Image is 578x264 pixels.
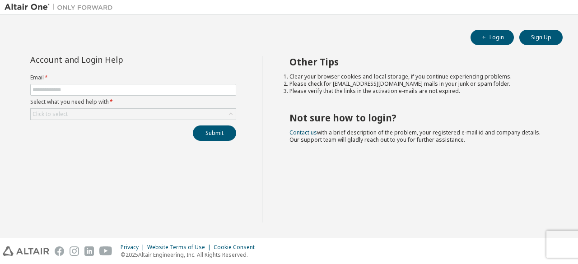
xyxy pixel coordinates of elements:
img: linkedin.svg [84,246,94,256]
button: Sign Up [519,30,563,45]
label: Select what you need help with [30,98,236,106]
div: Click to select [33,111,68,118]
h2: Not sure how to login? [289,112,547,124]
a: Contact us [289,129,317,136]
span: with a brief description of the problem, your registered e-mail id and company details. Our suppo... [289,129,541,144]
img: youtube.svg [99,246,112,256]
img: instagram.svg [70,246,79,256]
div: Account and Login Help [30,56,195,63]
li: Please check for [EMAIL_ADDRESS][DOMAIN_NAME] mails in your junk or spam folder. [289,80,547,88]
li: Please verify that the links in the activation e-mails are not expired. [289,88,547,95]
h2: Other Tips [289,56,547,68]
label: Email [30,74,236,81]
img: facebook.svg [55,246,64,256]
div: Click to select [31,109,236,120]
li: Clear your browser cookies and local storage, if you continue experiencing problems. [289,73,547,80]
button: Submit [193,125,236,141]
img: altair_logo.svg [3,246,49,256]
img: Altair One [5,3,117,12]
div: Cookie Consent [214,244,260,251]
p: © 2025 Altair Engineering, Inc. All Rights Reserved. [121,251,260,259]
div: Privacy [121,244,147,251]
div: Website Terms of Use [147,244,214,251]
button: Login [471,30,514,45]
